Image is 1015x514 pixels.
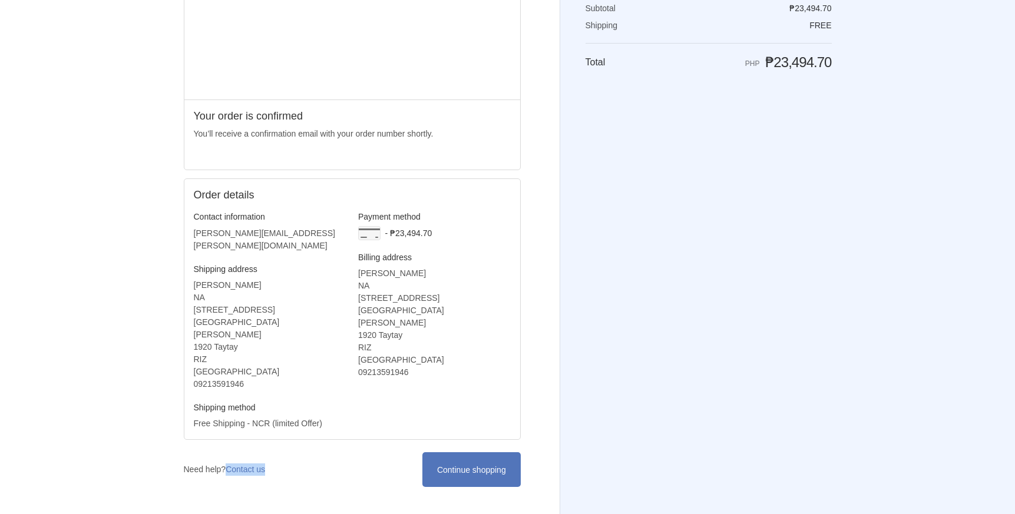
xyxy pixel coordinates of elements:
[194,417,346,430] p: Free Shipping - NCR (limited Offer)
[437,465,506,475] span: Continue shopping
[194,211,346,222] h3: Contact information
[789,4,831,13] span: ₱23,494.70
[358,267,511,379] address: [PERSON_NAME] NA [STREET_ADDRESS][GEOGRAPHIC_DATA][PERSON_NAME] 1920 Taytay RIZ [GEOGRAPHIC_DATA]...
[194,228,335,250] bdo: [PERSON_NAME][EMAIL_ADDRESS][PERSON_NAME][DOMAIN_NAME]
[358,252,511,263] h3: Billing address
[194,279,346,390] address: [PERSON_NAME] NA [STREET_ADDRESS][GEOGRAPHIC_DATA][PERSON_NAME] 1920 Taytay RIZ [GEOGRAPHIC_DATA]...
[194,402,346,413] h3: Shipping method
[226,465,265,474] a: Contact us
[765,54,831,70] span: ₱23,494.70
[586,3,646,14] th: Subtotal
[586,57,606,67] span: Total
[385,228,432,238] span: - ₱23,494.70
[745,59,760,68] span: PHP
[184,463,266,476] p: Need help?
[194,264,346,274] h3: Shipping address
[586,21,618,30] span: Shipping
[422,452,520,487] a: Continue shopping
[194,110,511,123] h2: Your order is confirmed
[358,211,511,222] h3: Payment method
[194,128,511,140] p: You’ll receive a confirmation email with your order number shortly.
[809,21,831,30] span: Free
[194,188,352,202] h2: Order details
